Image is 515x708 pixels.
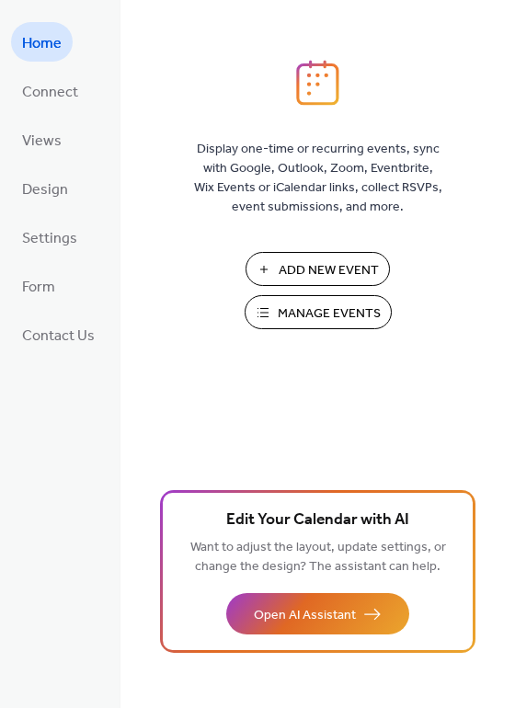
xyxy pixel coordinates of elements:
span: Display one-time or recurring events, sync with Google, Outlook, Zoom, Eventbrite, Wix Events or ... [194,140,442,217]
span: Home [22,29,62,58]
span: Edit Your Calendar with AI [226,508,409,533]
span: Connect [22,78,78,107]
a: Contact Us [11,314,106,354]
a: Settings [11,217,88,257]
span: Contact Us [22,322,95,350]
span: Want to adjust the layout, update settings, or change the design? The assistant can help. [190,535,446,579]
span: Design [22,176,68,204]
span: Views [22,127,62,155]
a: Home [11,22,73,62]
button: Manage Events [245,295,392,329]
img: logo_icon.svg [296,60,338,106]
span: Manage Events [278,304,381,324]
span: Add New Event [279,261,379,280]
button: Add New Event [246,252,390,286]
a: Views [11,120,73,159]
span: Settings [22,224,77,253]
a: Form [11,266,66,305]
span: Open AI Assistant [254,606,356,625]
a: Connect [11,71,89,110]
button: Open AI Assistant [226,593,409,634]
span: Form [22,273,55,302]
a: Design [11,168,79,208]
